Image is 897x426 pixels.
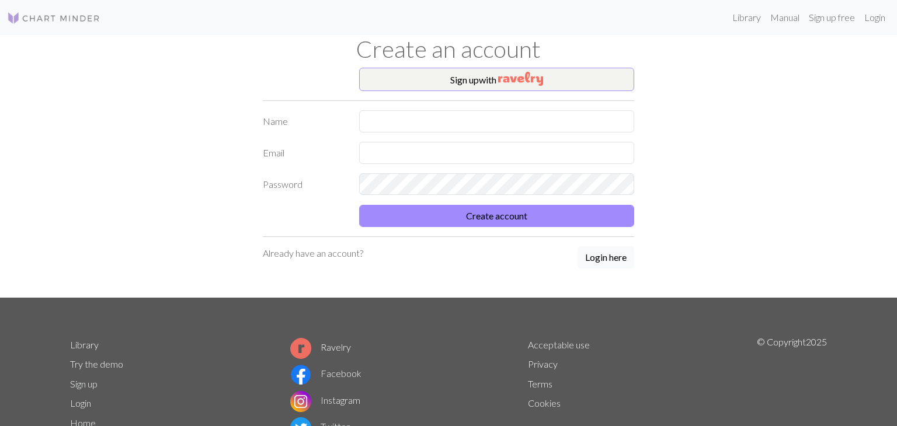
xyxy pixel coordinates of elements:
[728,6,766,29] a: Library
[263,246,363,260] p: Already have an account?
[290,391,311,412] img: Instagram logo
[256,110,352,132] label: Name
[7,11,100,25] img: Logo
[528,339,590,350] a: Acceptable use
[766,6,804,29] a: Manual
[290,338,311,359] img: Ravelry logo
[359,68,634,91] button: Sign upwith
[70,378,98,389] a: Sign up
[578,246,634,270] a: Login here
[290,341,351,352] a: Ravelry
[359,205,634,227] button: Create account
[528,397,561,408] a: Cookies
[498,72,543,86] img: Ravelry
[290,364,311,385] img: Facebook logo
[63,35,834,63] h1: Create an account
[70,397,91,408] a: Login
[528,358,558,369] a: Privacy
[860,6,890,29] a: Login
[290,368,361,379] a: Facebook
[290,394,360,406] a: Instagram
[70,358,123,369] a: Try the demo
[528,378,552,389] a: Terms
[804,6,860,29] a: Sign up free
[256,173,352,195] label: Password
[578,246,634,268] button: Login here
[256,142,352,164] label: Email
[70,339,99,350] a: Library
